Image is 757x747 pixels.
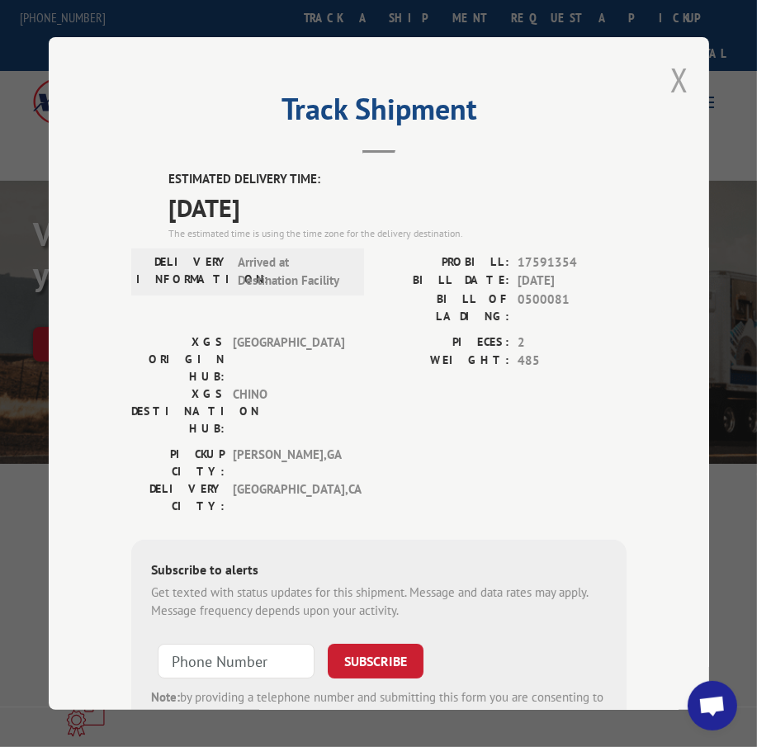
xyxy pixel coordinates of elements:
[379,272,509,291] label: BILL DATE:
[151,688,607,745] div: by providing a telephone number and submitting this form you are consenting to be contacted by SM...
[168,226,627,241] div: The estimated time is using the time zone for the delivery destination.
[233,446,344,480] span: [PERSON_NAME] , GA
[518,333,627,352] span: 2
[518,291,627,325] span: 0500081
[151,689,180,705] strong: Note:
[131,480,225,515] label: DELIVERY CITY:
[233,333,344,385] span: [GEOGRAPHIC_DATA]
[379,291,509,325] label: BILL OF LADING:
[379,352,509,371] label: WEIGHT:
[238,253,349,291] span: Arrived at Destination Facility
[233,385,344,437] span: CHINO
[131,97,627,129] h2: Track Shipment
[518,272,627,291] span: [DATE]
[131,385,225,437] label: XGS DESTINATION HUB:
[670,58,688,102] button: Close modal
[168,170,627,189] label: ESTIMATED DELIVERY TIME:
[168,189,627,226] span: [DATE]
[151,560,607,584] div: Subscribe to alerts
[131,446,225,480] label: PICKUP CITY:
[131,333,225,385] label: XGS ORIGIN HUB:
[518,352,627,371] span: 485
[136,253,229,291] label: DELIVERY INFORMATION:
[233,480,344,515] span: [GEOGRAPHIC_DATA] , CA
[518,253,627,272] span: 17591354
[328,644,423,678] button: SUBSCRIBE
[379,333,509,352] label: PIECES:
[151,584,607,621] div: Get texted with status updates for this shipment. Message and data rates may apply. Message frequ...
[688,681,737,730] a: Open chat
[379,253,509,272] label: PROBILL:
[158,644,315,678] input: Phone Number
